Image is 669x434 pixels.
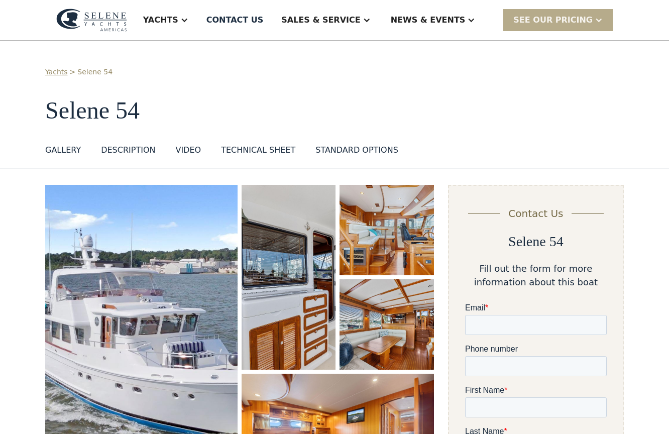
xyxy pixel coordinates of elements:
[101,144,155,160] a: DESCRIPTION
[221,144,295,160] a: TECHNICAL SHEET
[45,67,68,77] a: Yachts
[465,262,607,289] div: Fill out the form for more information about this boat
[70,67,76,77] div: >
[508,206,563,221] div: Contact Us
[315,144,398,160] a: STANDARD OPTIONS
[513,14,593,26] div: SEE Our Pricing
[143,14,178,26] div: Yachts
[391,14,466,26] div: News & EVENTS
[101,144,155,156] div: DESCRIPTION
[3,223,133,258] span: Unsubscribe any time by clicking the link at the bottom of any message
[508,233,564,250] h2: Selene 54
[45,97,624,124] h1: Selene 54
[3,223,114,240] strong: I want to subscribe to your Newsletter.
[45,144,81,156] div: GALLERY
[242,185,336,370] a: open lightbox
[503,9,613,31] div: SEE Our Pricing
[340,185,433,275] a: open lightbox
[45,144,81,160] a: GALLERY
[3,224,9,230] input: I want to subscribe to your Newsletter.Unsubscribe any time by clicking the link at the bottom of...
[221,144,295,156] div: TECHNICAL SHEET
[175,144,201,160] a: VIDEO
[315,144,398,156] div: STANDARD OPTIONS
[56,9,127,32] img: logo
[281,14,360,26] div: Sales & Service
[175,144,201,156] div: VIDEO
[206,14,264,26] div: Contact US
[340,279,433,370] a: open lightbox
[77,67,113,77] a: Selene 54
